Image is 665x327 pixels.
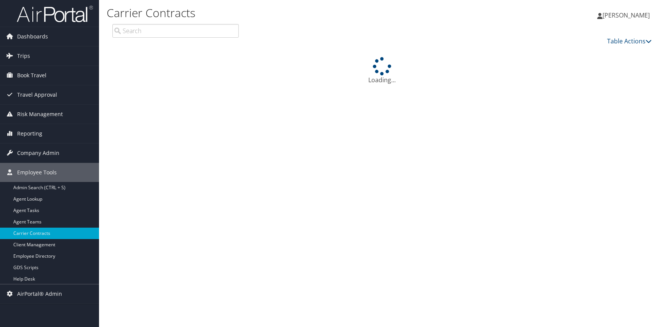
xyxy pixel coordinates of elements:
[17,27,48,46] span: Dashboards
[17,5,93,23] img: airportal-logo.png
[17,66,46,85] span: Book Travel
[17,124,42,143] span: Reporting
[17,284,62,303] span: AirPortal® Admin
[112,24,239,38] input: Search
[17,163,57,182] span: Employee Tools
[17,85,57,104] span: Travel Approval
[17,144,59,163] span: Company Admin
[17,46,30,65] span: Trips
[597,4,657,27] a: [PERSON_NAME]
[607,37,652,45] a: Table Actions
[603,11,650,19] span: [PERSON_NAME]
[17,105,63,124] span: Risk Management
[107,5,474,21] h1: Carrier Contracts
[107,57,657,85] div: Loading...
